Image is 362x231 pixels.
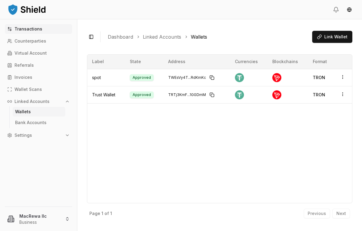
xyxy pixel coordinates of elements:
[14,99,50,104] p: Linked Accounts
[13,107,65,117] a: Wallets
[191,33,207,40] a: Wallets
[14,63,34,67] p: Referrals
[13,118,65,127] a: Bank Accounts
[5,60,72,70] a: Referrals
[168,75,206,80] span: TWEsVy4T...RdKmKc
[5,72,72,82] a: Invoices
[230,55,267,69] th: Currencies
[87,69,125,86] td: spot
[5,48,72,58] a: Virtual Account
[89,211,100,216] p: Page
[272,73,281,82] img: Tron
[108,33,307,40] nav: breadcrumb
[272,90,281,99] img: Tron
[14,39,46,43] p: Counterparties
[143,33,181,40] a: Linked Accounts
[14,51,47,55] p: Virtual Account
[312,31,352,43] button: Link Wallet
[101,211,103,216] p: 1
[5,24,72,34] a: Transactions
[267,55,308,69] th: Blockchains
[14,133,32,137] p: Settings
[14,75,32,79] p: Invoices
[168,92,206,97] span: TRTj3KmF...1GGDmM
[15,120,46,125] p: Bank Accounts
[5,85,72,94] a: Wallet Scans
[14,27,42,31] p: Transactions
[104,211,109,216] p: of
[2,209,75,229] button: MacRewa llcBusiness
[5,97,72,106] button: Linked Accounts
[324,34,348,40] span: Link Wallet
[87,55,125,69] th: Label
[108,33,133,40] a: Dashboard
[14,87,42,91] p: Wallet Scans
[163,55,230,69] th: Address
[313,75,325,80] span: TRON
[125,55,163,69] th: State
[15,110,31,114] p: Wallets
[110,211,112,216] p: 1
[207,73,217,82] button: Copy to clipboard
[207,90,217,100] button: Copy to clipboard
[313,92,325,97] span: TRON
[235,73,244,82] img: Tether
[7,3,46,15] img: ShieldPay Logo
[87,86,125,104] td: Trust Wallet
[5,130,72,140] button: Settings
[5,36,72,46] a: Counterparties
[308,55,335,69] th: Format
[19,213,60,219] p: MacRewa llc
[235,90,244,99] img: Tether
[19,219,60,225] p: Business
